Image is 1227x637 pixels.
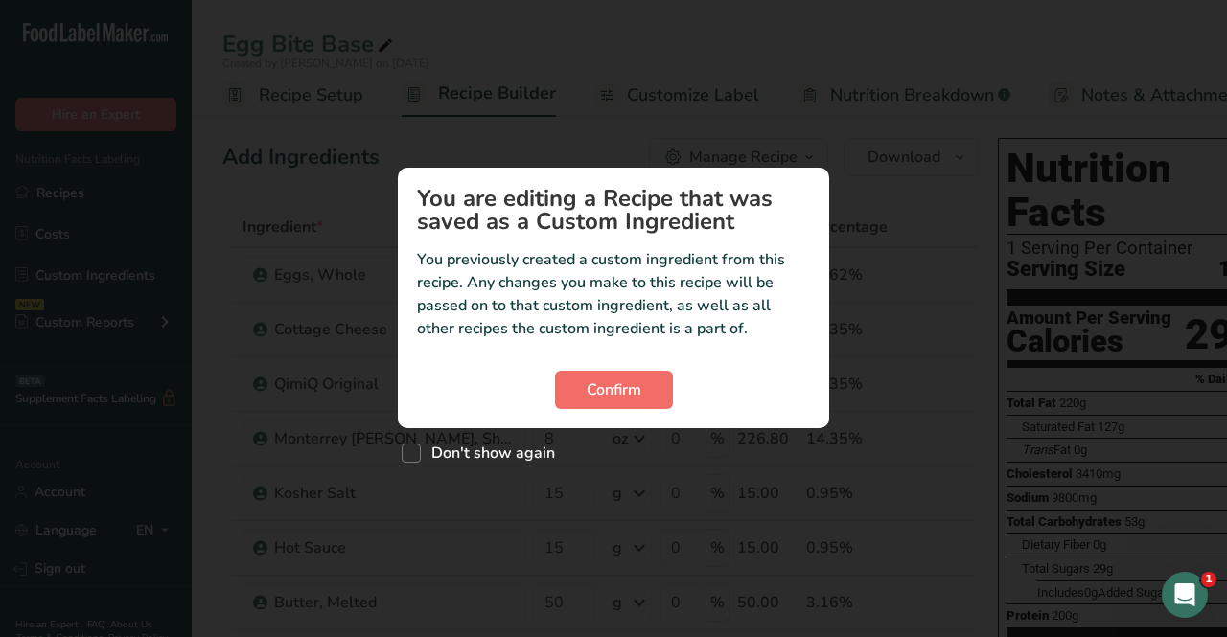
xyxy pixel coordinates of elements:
button: Confirm [555,371,673,409]
iframe: Intercom live chat [1162,572,1208,618]
span: Don't show again [421,444,555,463]
span: Confirm [587,378,641,401]
span: 1 [1201,572,1216,587]
p: You previously created a custom ingredient from this recipe. Any changes you make to this recipe ... [417,248,810,340]
h1: You are editing a Recipe that was saved as a Custom Ingredient [417,187,810,233]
